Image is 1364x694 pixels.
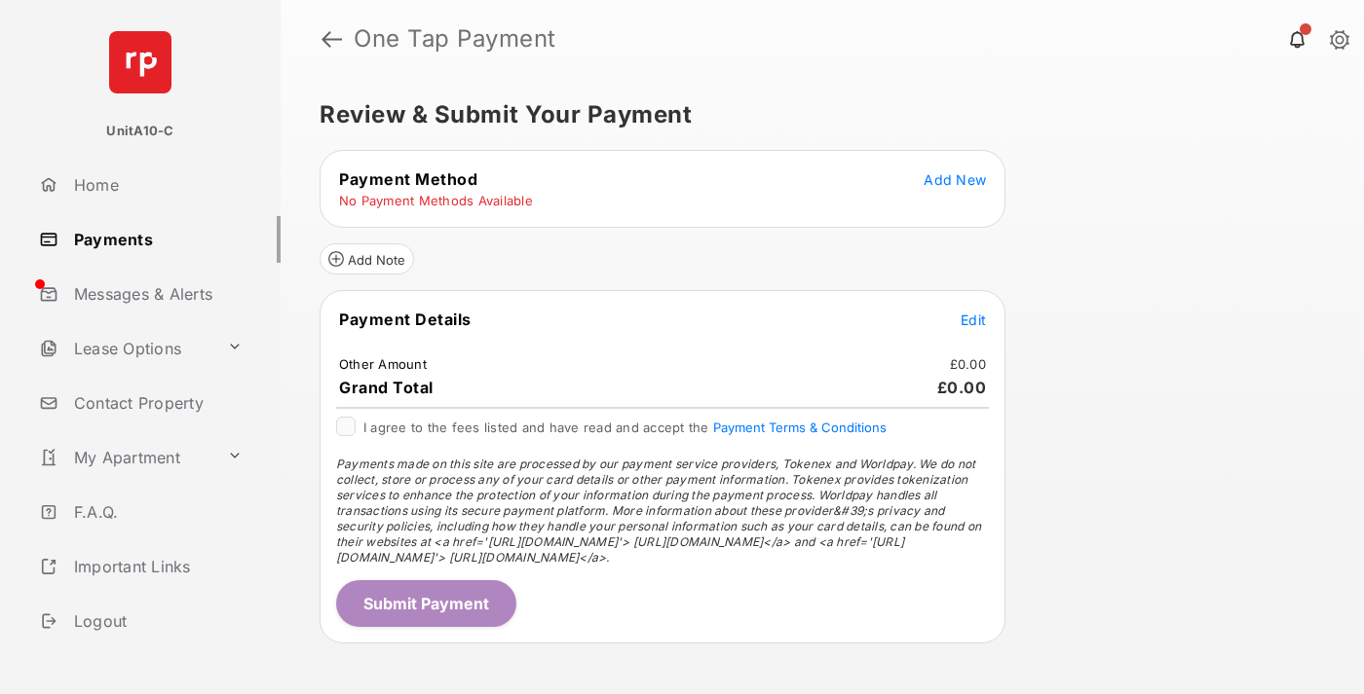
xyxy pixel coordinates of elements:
[339,310,472,329] span: Payment Details
[354,27,556,51] strong: One Tap Payment
[924,169,986,189] button: Add New
[363,420,887,435] span: I agree to the fees listed and have read and accept the
[31,434,219,481] a: My Apartment
[31,489,281,535] a: F.A.Q.
[937,378,987,397] span: £0.00
[31,162,281,208] a: Home
[31,271,281,317] a: Messages & Alerts
[339,169,477,189] span: Payment Method
[320,103,1309,127] h5: Review & Submit Your Payment
[106,122,173,141] p: UnitA10-C
[961,311,986,328] span: Edit
[31,380,281,426] a: Contact Property
[31,543,250,590] a: Important Links
[961,310,986,329] button: Edit
[338,355,428,373] td: Other Amount
[109,31,171,93] img: svg+xml;base64,PHN2ZyB4bWxucz0iaHR0cDovL3d3dy53My5vcmcvMjAwMC9zdmciIHdpZHRoPSI2NCIgaGVpZ2h0PSI2NC...
[338,192,534,209] td: No Payment Methods Available
[924,171,986,188] span: Add New
[320,243,414,274] button: Add Note
[949,355,987,373] td: £0.00
[713,420,887,435] button: I agree to the fees listed and have read and accept the
[31,598,281,644] a: Logout
[339,378,434,397] span: Grand Total
[336,580,516,627] button: Submit Payment
[31,325,219,372] a: Lease Options
[336,457,981,565] span: Payments made on this site are processed by our payment service providers, Tokenex and Worldpay. ...
[31,216,281,263] a: Payments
